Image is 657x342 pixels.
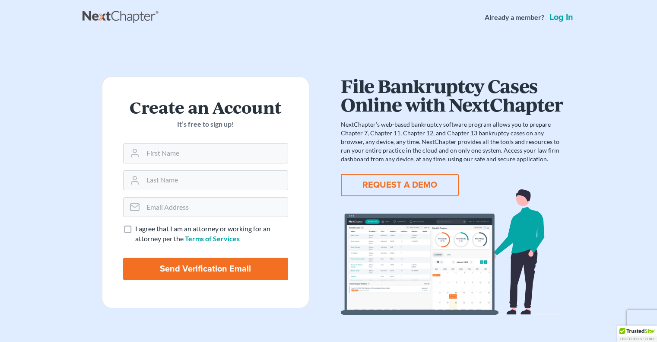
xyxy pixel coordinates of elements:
[617,326,657,342] div: TrustedSite Certified
[341,77,563,113] h1: File Bankruptcy Cases Online with NextChapter
[143,144,288,163] input: First Name
[341,174,459,196] button: REQUEST A DEMO
[123,119,288,129] p: It’s free to sign up!
[123,258,288,280] input: Send Verification Email
[123,98,288,116] h2: Create an Account
[341,120,563,163] p: NextChapter’s web-based bankruptcy software program allows you to prepare Chapter 7, Chapter 11, ...
[185,234,240,243] a: Terms of Services
[341,189,563,315] img: dashboard-867a026336fddd4d87f0941869007d5e2a59e2bc3a7d80a2916e9f42c0117099.svg
[485,13,544,22] strong: Already a member?
[143,198,288,217] input: Email Address
[135,224,270,243] span: I agree that I am an attorney or working for an attorney per the
[143,171,288,190] input: Last Name
[548,13,575,22] a: Log in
